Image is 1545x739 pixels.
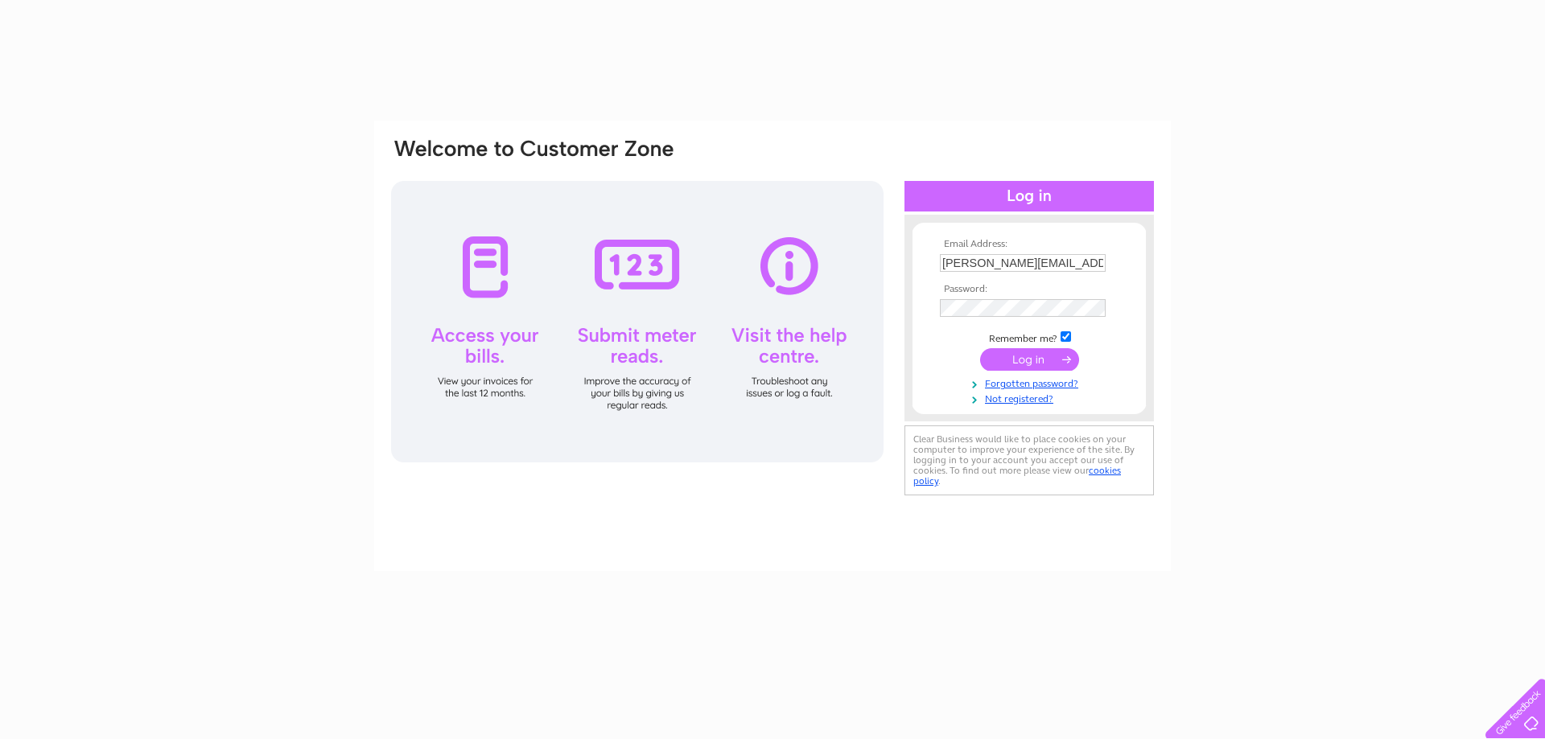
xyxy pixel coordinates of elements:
input: Submit [980,348,1079,371]
a: Not registered? [940,390,1123,405]
th: Email Address: [936,239,1123,250]
td: Remember me? [936,329,1123,345]
a: Forgotten password? [940,375,1123,390]
th: Password: [936,284,1123,295]
div: Clear Business would like to place cookies on your computer to improve your experience of the sit... [904,425,1154,495]
a: cookies policy [913,465,1121,487]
